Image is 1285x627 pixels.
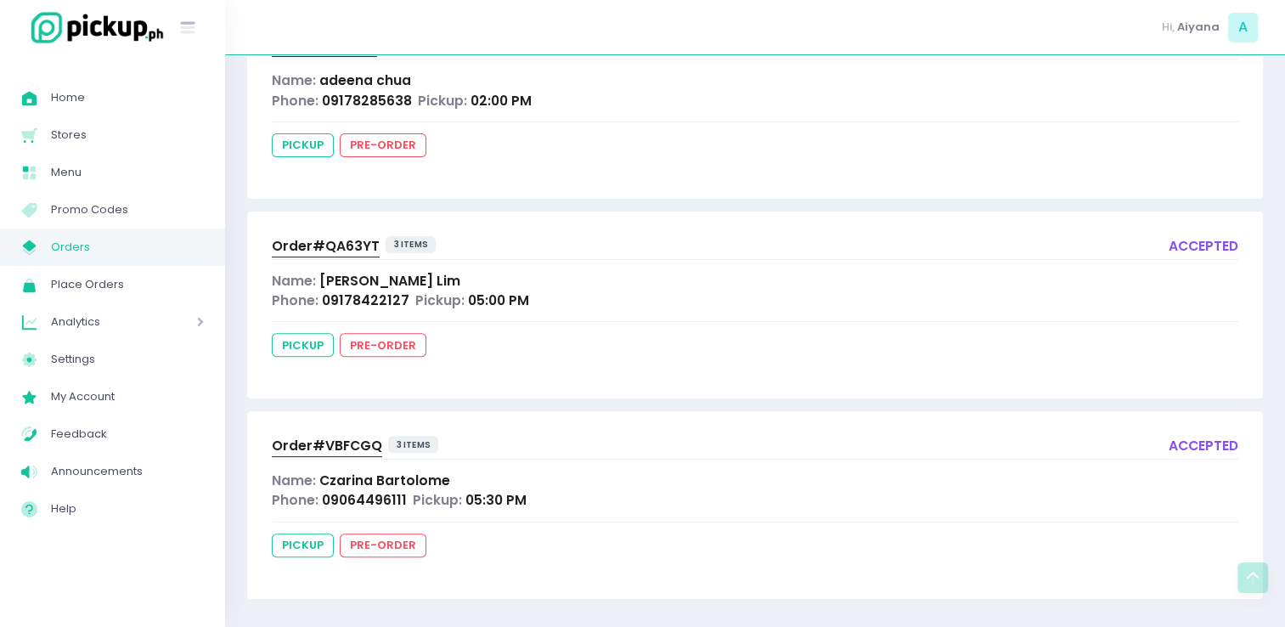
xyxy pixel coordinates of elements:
span: Announcements [51,460,204,483]
span: Orders [51,236,204,258]
span: 09064496111 [322,491,407,509]
img: logo [21,9,166,46]
span: Stores [51,124,204,146]
span: Aiyana [1177,19,1220,36]
span: Promo Codes [51,199,204,221]
span: pickup [272,333,334,357]
a: Order#QA63YT [272,236,380,259]
span: Order# QA63YT [272,237,380,255]
span: pre-order [340,333,426,357]
div: accepted [1169,436,1238,459]
span: Hi, [1162,19,1175,36]
span: Feedback [51,423,204,445]
span: pre-order [340,133,426,157]
span: Name: [272,272,316,290]
span: 05:00 PM [468,291,529,309]
span: Name: [272,71,316,89]
span: 05:30 PM [465,491,527,509]
span: pickup [272,133,334,157]
span: A [1228,13,1258,42]
span: Place Orders [51,274,204,296]
span: [PERSON_NAME] Lim [319,272,460,290]
span: Analytics [51,311,149,333]
span: pre-order [340,534,426,557]
span: Home [51,87,204,109]
span: My Account [51,386,204,408]
span: 09178285638 [322,92,412,110]
span: 09178422127 [322,291,409,309]
span: Phone: [272,491,318,509]
span: Menu [51,161,204,184]
div: accepted [1169,236,1238,259]
span: 3 items [386,236,437,253]
span: Phone: [272,92,318,110]
span: Pickup: [418,92,467,110]
span: adeena chua [319,71,411,89]
span: Order# VBFCGQ [272,437,382,455]
span: Help [51,498,204,520]
span: Phone: [272,291,318,309]
span: Czarina Bartolome [319,472,450,489]
a: Order#VBFCGQ [272,436,382,459]
span: Pickup: [413,491,462,509]
span: Pickup: [415,291,465,309]
span: 3 items [388,436,439,453]
span: 02:00 PM [471,92,532,110]
span: Name: [272,472,316,489]
span: pickup [272,534,334,557]
span: Settings [51,348,204,370]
